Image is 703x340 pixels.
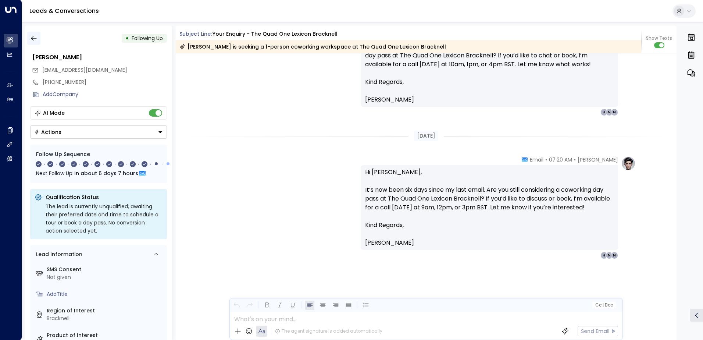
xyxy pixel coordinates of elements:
[43,91,167,98] div: AddCompany
[611,109,618,116] div: N
[47,307,164,315] label: Region of Interest
[600,109,608,116] div: H
[36,150,161,158] div: Follow Up Sequence
[602,302,604,308] span: |
[47,315,164,322] div: Bracknell
[600,252,608,259] div: H
[611,252,618,259] div: N
[595,302,613,308] span: Cc Bcc
[47,332,164,339] label: Product of Interest
[43,109,65,117] div: AI Mode
[365,78,404,86] span: Kind Regards,
[549,156,572,163] span: 07:20 AM
[365,168,614,221] p: Hi [PERSON_NAME], It’s now been six days since my last email. Are you still considering a coworki...
[232,301,241,310] button: Undo
[34,129,61,135] div: Actions
[213,30,338,38] div: Your enquiry - The Quad One Lexicon Bracknell
[365,95,414,104] span: [PERSON_NAME]
[365,238,414,247] span: [PERSON_NAME]
[30,125,167,139] button: Actions
[646,35,672,42] span: Show Texts
[42,66,127,74] span: [EMAIL_ADDRESS][DOMAIN_NAME]
[592,302,615,309] button: Cc|Bcc
[36,169,161,177] div: Next Follow Up:
[47,266,164,273] label: SMS Consent
[574,156,576,163] span: •
[46,202,163,235] div: The lead is currently unqualified, awaiting their preferred date and time to schedule a tour or b...
[42,66,127,74] span: neilburns@166.org.uk
[606,252,613,259] div: N
[179,30,212,38] span: Subject Line:
[606,109,613,116] div: N
[245,301,254,310] button: Redo
[578,156,618,163] span: [PERSON_NAME]
[33,251,82,258] div: Lead Information
[530,156,543,163] span: Email
[30,125,167,139] div: Button group with a nested menu
[46,194,163,201] p: Qualification Status
[32,53,167,62] div: [PERSON_NAME]
[179,43,446,50] div: [PERSON_NAME] is seeking a 1-person coworking workspace at The Quad One Lexicon Bracknell
[621,156,636,171] img: profile-logo.png
[414,131,438,141] div: [DATE]
[47,273,164,281] div: Not given
[43,78,167,86] div: [PHONE_NUMBER]
[47,290,164,298] div: AddTitle
[132,35,163,42] span: Following Up
[125,32,129,45] div: •
[545,156,547,163] span: •
[29,7,99,15] a: Leads & Conversations
[74,169,138,177] span: In about 6 days 7 hours
[275,328,382,334] div: The agent signature is added automatically
[365,221,404,230] span: Kind Regards,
